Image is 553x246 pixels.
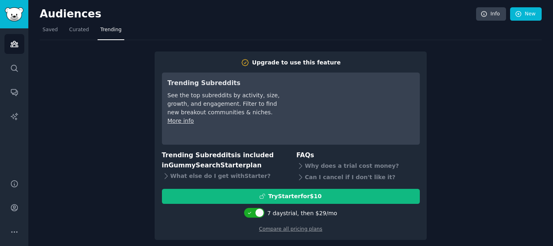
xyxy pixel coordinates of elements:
[296,172,420,183] div: Can I cancel if I don't like it?
[259,226,322,232] a: Compare all pricing plans
[66,24,92,40] a: Curated
[40,24,61,40] a: Saved
[100,26,121,34] span: Trending
[510,7,542,21] a: New
[69,26,89,34] span: Curated
[43,26,58,34] span: Saved
[162,150,285,170] h3: Trending Subreddits is included in plan
[296,150,420,160] h3: FAQs
[162,189,420,204] button: TryStarterfor$10
[168,161,246,169] span: GummySearch Starter
[296,160,420,172] div: Why does a trial cost money?
[476,7,506,21] a: Info
[40,8,476,21] h2: Audiences
[5,7,23,21] img: GummySearch logo
[168,91,281,117] div: See the top subreddits by activity, size, growth, and engagement. Filter to find new breakout com...
[98,24,124,40] a: Trending
[268,192,321,201] div: Try Starter for $10
[293,78,414,139] iframe: YouTube video player
[267,209,337,218] div: 7 days trial, then $ 29 /mo
[162,170,285,182] div: What else do I get with Starter ?
[168,118,194,124] a: More info
[168,78,281,88] h3: Trending Subreddits
[252,58,341,67] div: Upgrade to use this feature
